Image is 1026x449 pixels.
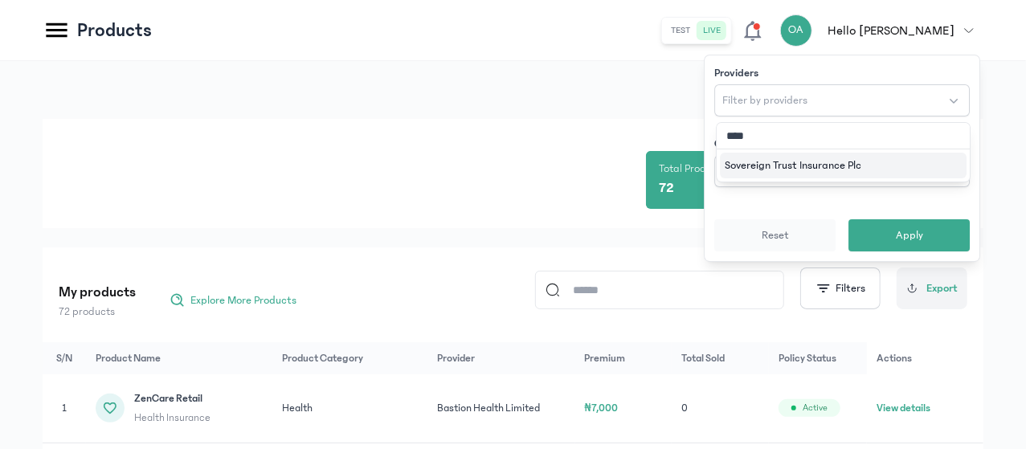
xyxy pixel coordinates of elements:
p: Total Products [659,161,726,177]
div: OA [780,14,812,47]
span: Apply [896,227,923,243]
span: Export [926,280,958,297]
span: 0 [681,402,688,414]
p: 72 [659,177,674,199]
th: Total Sold [672,342,769,374]
span: ZenCare Retail [134,390,211,406]
p: Products [77,18,152,43]
button: live [697,21,728,40]
td: Bastion Health Limited [427,374,575,443]
th: Premium [575,342,672,374]
span: Sovereign Trust Insurance Plc [725,157,861,173]
th: S/N [43,342,86,374]
th: Product Category [272,342,427,374]
th: Product Name [86,342,272,374]
span: Filter by providers [722,92,807,108]
button: OAHello [PERSON_NAME] [780,14,983,47]
label: Category [714,136,759,152]
ul: Filter by providers [717,123,970,182]
button: View details [877,400,930,416]
th: Policy Status [769,342,867,374]
p: Hello [PERSON_NAME] [828,21,954,40]
button: Explore More Products [161,288,305,313]
button: Apply [848,219,970,251]
th: Provider [427,342,575,374]
button: Filter by category [714,155,970,187]
th: Actions [867,342,983,374]
span: ₦7,000 [585,402,619,414]
input: Filter by providers [717,123,970,149]
button: Filters [800,267,881,309]
p: 72 products [59,304,136,320]
td: Health [272,374,427,443]
button: Filter by providers [714,84,970,116]
button: test [665,21,697,40]
span: Reset [762,227,789,243]
p: My products [59,281,136,304]
span: Active [803,402,828,414]
span: 1 [62,402,67,414]
button: Reset [714,219,836,251]
span: Explore More Products [190,292,296,308]
label: Providers [714,65,758,81]
span: Health Insurance [134,410,211,426]
button: Export [897,267,967,309]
